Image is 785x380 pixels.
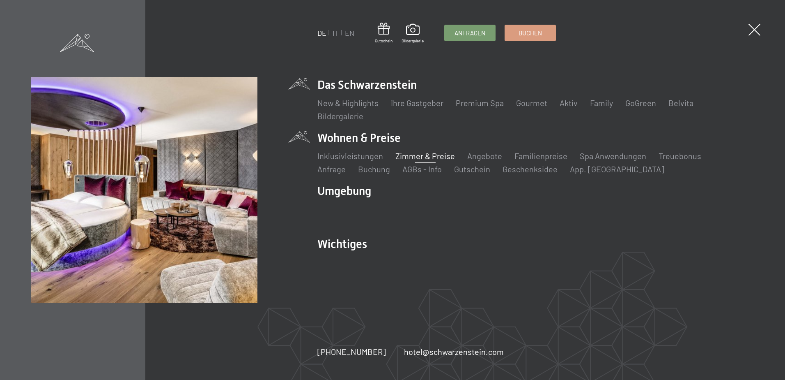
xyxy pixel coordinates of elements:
a: Family [590,98,613,108]
a: Zimmer & Preise [395,151,455,161]
a: Ihre Gastgeber [391,98,443,108]
a: Belvita [668,98,693,108]
a: IT [333,28,339,37]
span: [PHONE_NUMBER] [317,347,386,357]
a: Gutschein [454,164,490,174]
span: Buchen [519,29,542,37]
a: [PHONE_NUMBER] [317,346,386,357]
a: Geschenksidee [503,164,558,174]
a: Familienpreise [514,151,567,161]
a: hotel@schwarzenstein.com [404,346,504,357]
a: Aktiv [560,98,578,108]
a: Gutschein [375,23,392,44]
a: Bildergalerie [317,111,363,121]
span: Anfragen [454,29,485,37]
a: Bildergalerie [402,24,424,44]
a: Treuebonus [659,151,701,161]
a: EN [345,28,354,37]
a: Spa Anwendungen [580,151,646,161]
a: AGBs - Info [402,164,442,174]
a: Gourmet [516,98,547,108]
a: Inklusivleistungen [317,151,383,161]
a: Buchung [358,164,390,174]
a: Premium Spa [456,98,504,108]
a: DE [317,28,326,37]
a: App. [GEOGRAPHIC_DATA] [570,164,664,174]
a: Angebote [467,151,502,161]
span: Gutschein [375,38,392,44]
a: Anfrage [317,164,346,174]
a: Buchen [505,25,555,41]
a: GoGreen [625,98,656,108]
a: New & Highlights [317,98,379,108]
span: Bildergalerie [402,38,424,44]
a: Anfragen [445,25,495,41]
